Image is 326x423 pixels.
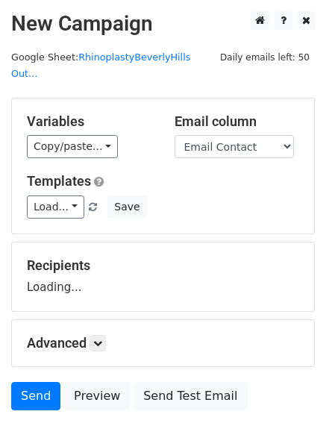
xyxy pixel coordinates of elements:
h2: New Campaign [11,11,315,37]
span: Daily emails left: 50 [215,49,315,66]
h5: Recipients [27,257,299,274]
a: Preview [64,382,130,410]
a: Daily emails left: 50 [215,51,315,63]
small: Google Sheet: [11,51,190,80]
a: Templates [27,173,91,189]
a: RhinoplastyBeverlyHills Out... [11,51,190,80]
a: Send Test Email [134,382,247,410]
div: Loading... [27,257,299,296]
a: Load... [27,195,84,219]
h5: Variables [27,113,152,130]
a: Send [11,382,60,410]
a: Copy/paste... [27,135,118,158]
h5: Advanced [27,335,299,351]
h5: Email column [175,113,300,130]
button: Save [107,195,146,219]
